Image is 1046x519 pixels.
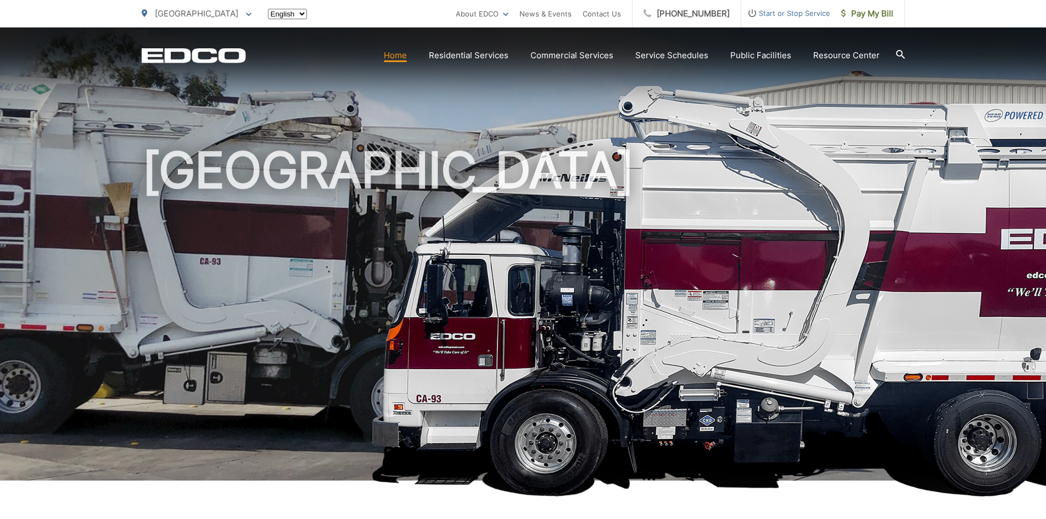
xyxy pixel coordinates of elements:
select: Select a language [268,9,307,19]
span: [GEOGRAPHIC_DATA] [155,8,238,19]
a: EDCD logo. Return to the homepage. [142,48,246,63]
a: Home [384,49,407,62]
a: About EDCO [456,7,508,20]
h1: [GEOGRAPHIC_DATA] [142,143,905,490]
a: Contact Us [583,7,621,20]
a: Residential Services [429,49,508,62]
a: Public Facilities [730,49,791,62]
a: News & Events [519,7,572,20]
a: Resource Center [813,49,880,62]
span: Pay My Bill [841,7,893,20]
a: Service Schedules [635,49,708,62]
a: Commercial Services [530,49,613,62]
